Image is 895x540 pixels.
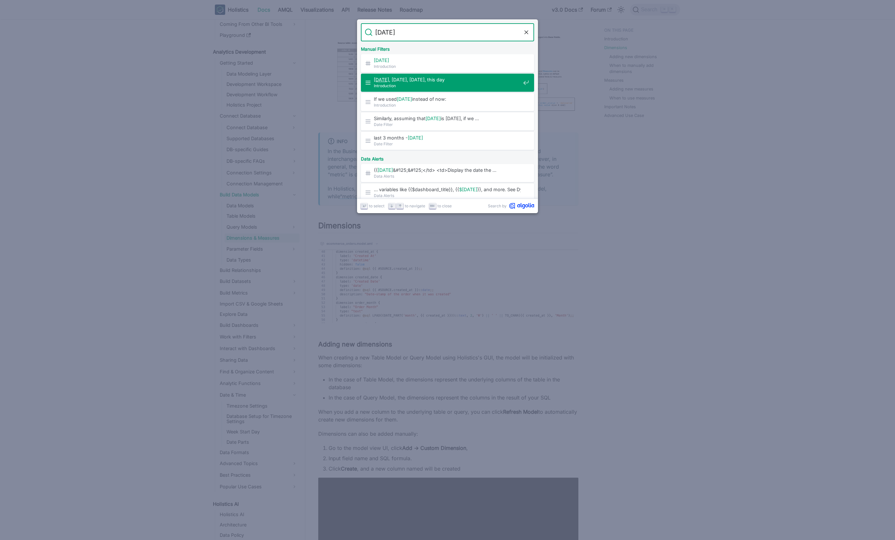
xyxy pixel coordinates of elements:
button: Clear the query [522,28,530,36]
input: Search docs [373,23,522,41]
span: Date Filter [374,121,521,128]
span: If we used instead of now: [374,96,521,102]
mark: [DATE] [397,96,412,102]
span: Introduction [374,83,521,89]
a: If we used[DATE]instead of now:Introduction [361,93,534,111]
a: Similarly, assuming that[DATE]is [DATE], if we …Date Filter [361,112,534,130]
span: last 3 months - [374,135,521,141]
div: Manual Filters [360,41,535,54]
span: Introduction [374,63,521,69]
span: Introduction [374,102,521,108]
mark: [DATE] [426,116,441,121]
span: Data Alerts [374,173,521,179]
span: Search by [488,203,507,209]
span: Date Filter [374,141,521,147]
span: to select [369,203,384,209]
span: {{ &#125;&#125;</td> <td>Display the date the … [374,167,521,173]
span: to close [437,203,452,209]
span: to navigate [405,203,425,209]
a: {{[DATE]&#125;&#125;</td> <td>Display the date the …Data Alerts [361,164,534,182]
svg: Algolia [509,203,534,209]
a: Search byAlgolia [488,203,534,209]
svg: Arrow down [389,203,394,208]
a: … variables like {{$dashboard_title}}, {{$[DATE]}}, and more. See Dynamic …Data Alerts [361,183,534,202]
mark: $[DATE] [459,187,477,192]
span: , [DATE], [DATE], this day [374,77,521,83]
svg: Enter key [362,203,367,208]
a: [DATE]Introduction [361,54,534,72]
span: … variables like {{$dashboard_title}}, {{ }}, and more. See Dynamic … [374,186,521,192]
span: Data Alerts [374,192,521,199]
mark: [DATE] [374,77,389,82]
span: Similarly, assuming that is [DATE], if we … [374,115,521,121]
mark: [DATE] [374,57,389,63]
a: last 3 months -[DATE]Date Filter [361,132,534,150]
mark: [DATE] [378,167,393,173]
a: [DATE], [DATE], [DATE], this dayIntroduction [361,74,534,92]
svg: Escape key [430,203,435,208]
svg: Arrow up [398,203,403,208]
div: Data Alerts [360,151,535,164]
mark: [DATE] [408,135,423,140]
